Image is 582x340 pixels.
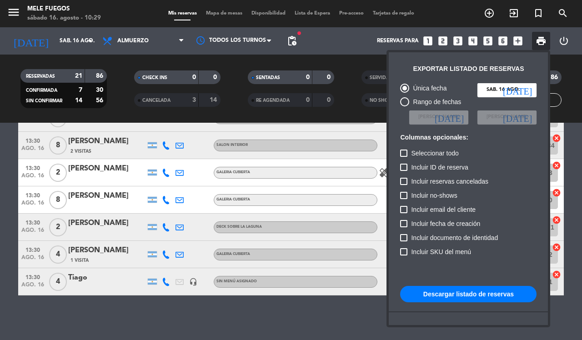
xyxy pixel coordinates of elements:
span: Incluir email del cliente [411,204,476,215]
button: Descargar listado de reservas [400,286,537,302]
span: Incluir no-shows [411,190,457,201]
div: Única fecha [409,83,447,94]
span: pending_actions [286,35,297,46]
span: Incluir SKU del menú [411,246,471,257]
span: [PERSON_NAME] [487,113,527,121]
span: Seleccionar todo [411,148,458,159]
span: Incluir ID de reserva [411,162,468,173]
i: [DATE] [503,113,532,122]
i: [DATE] [503,85,532,95]
div: Rango de fechas [409,97,461,107]
span: Incluir documento de identidad [411,232,498,243]
i: [DATE] [435,113,464,122]
span: Incluir fecha de creación [411,218,480,229]
span: Incluir reservas canceladas [411,176,488,187]
h6: Columnas opcionales: [400,134,537,141]
span: fiber_manual_record [296,30,302,36]
span: [PERSON_NAME] [418,113,459,121]
span: print [536,35,547,46]
div: Exportar listado de reservas [413,64,524,74]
